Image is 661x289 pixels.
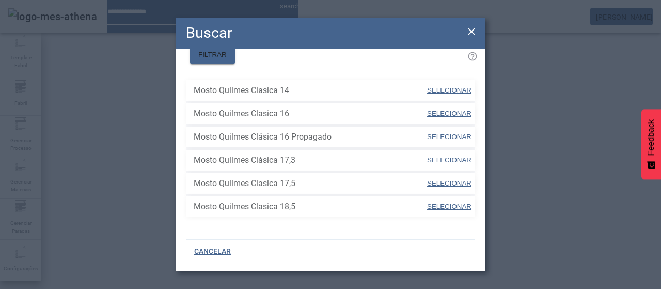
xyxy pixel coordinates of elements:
span: Feedback [647,119,656,156]
button: SELECIONAR [426,81,473,100]
button: SELECIONAR [426,151,473,170]
button: FILTRAR [190,45,235,64]
span: SELECIONAR [427,110,471,117]
span: Mosto Quilmes Clásica 17,3 [194,154,426,166]
button: SELECIONAR [426,174,473,193]
span: SELECIONAR [427,203,471,210]
span: SELECIONAR [427,133,471,141]
button: Feedback - Mostrar pesquisa [641,109,661,179]
span: SELECIONAR [427,86,471,94]
span: SELECIONAR [427,156,471,164]
span: CANCELAR [194,247,231,257]
button: SELECIONAR [426,197,473,216]
span: Mosto Quilmes Clasica 16 [194,108,426,120]
span: Mosto Quilmes Clásica 16 Propagado [194,131,426,143]
h2: Buscar [186,22,232,44]
button: SELECIONAR [426,128,473,146]
button: SELECIONAR [426,104,473,123]
span: SELECIONAR [427,179,471,187]
span: FILTRAR [198,50,227,60]
span: Mosto Quilmes Clasica 17,5 [194,177,426,190]
span: Mosto Quilmes Clasica 18,5 [194,201,426,213]
span: Mosto Quilmes Clasica 14 [194,84,426,97]
button: CANCELAR [186,242,239,261]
